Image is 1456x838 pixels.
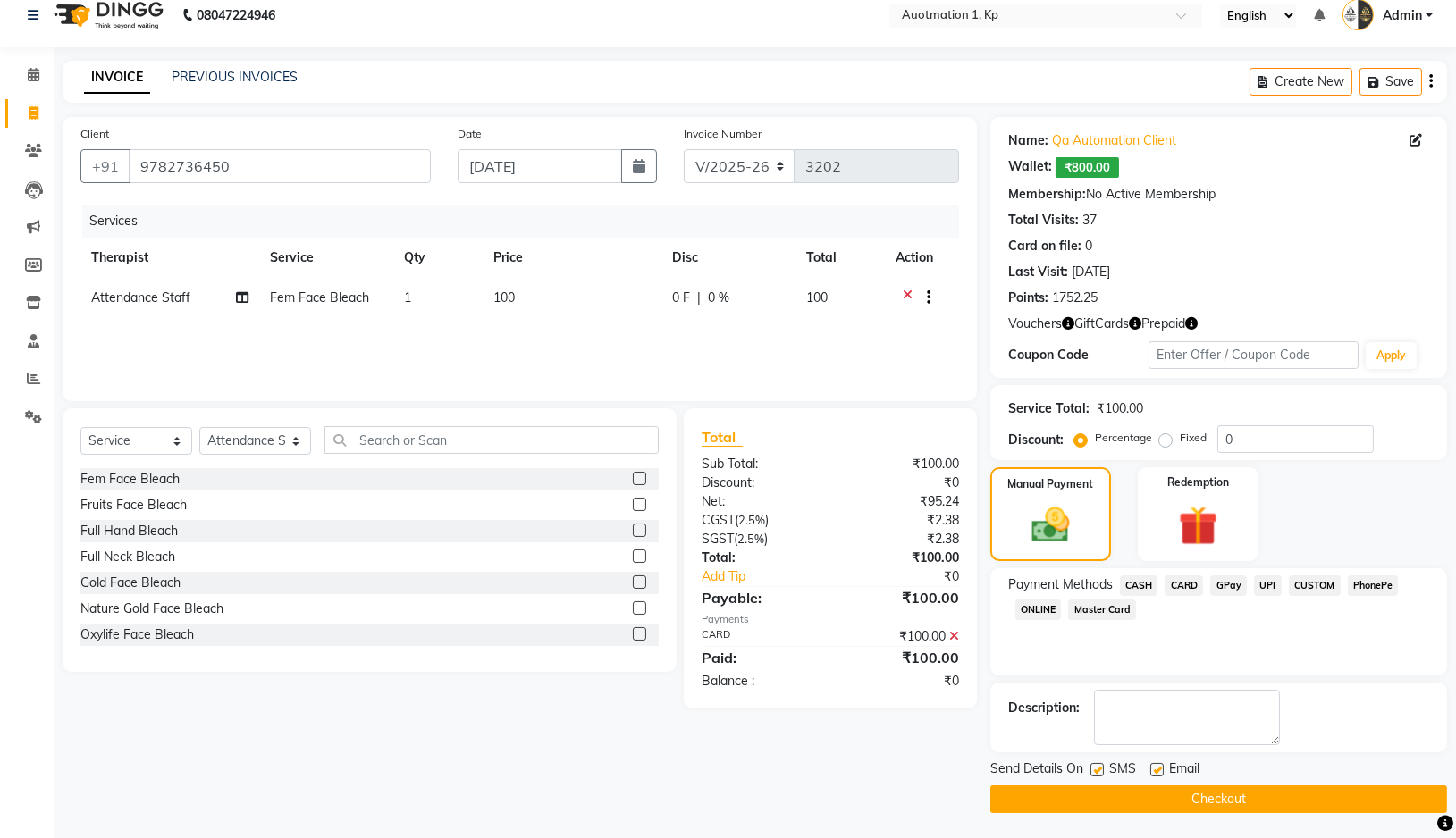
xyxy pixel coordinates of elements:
div: Card on file: [1008,237,1081,256]
div: Service Total: [1008,399,1090,418]
div: Coupon Code [1008,346,1149,365]
span: Payment Methods [1008,575,1113,594]
div: Total Visits: [1008,211,1079,230]
span: Master Card [1068,599,1136,620]
input: Search or Scan [324,426,659,454]
span: CUSTOM [1289,575,1341,596]
span: CARD [1165,575,1203,596]
span: GPay [1210,575,1247,596]
button: Apply [1366,342,1417,369]
th: Service [259,238,393,278]
div: Total: [688,549,830,567]
span: UPI [1254,575,1282,596]
div: ₹100.00 [830,455,972,473]
div: 0 [1085,237,1092,256]
div: ₹0 [830,672,972,691]
th: Qty [393,238,483,278]
div: Services [82,205,972,238]
div: Oxylife Face Bleach [80,625,194,644]
span: GiftCards [1074,314,1129,333]
span: 100 [493,289,515,306]
span: CGST [702,512,735,528]
span: ₹800.00 [1056,157,1119,178]
div: Discount: [688,473,830,492]
label: Redemption [1167,474,1229,490]
div: Fem Face Bleach [80,470,180,489]
div: Discount: [1008,431,1064,449]
div: Payments [702,612,959,627]
div: Points: [1008,289,1048,307]
a: Add Tip [688,567,854,586]
a: PREVIOUS INVOICES [172,69,298,85]
div: ₹2.38 [830,530,972,549]
span: 0 % [708,289,729,307]
span: ONLINE [1015,599,1062,620]
div: 1752.25 [1052,289,1098,307]
div: ( ) [688,530,830,549]
th: Price [483,238,661,278]
label: Fixed [1180,430,1207,446]
img: _cash.svg [1020,503,1081,547]
div: [DATE] [1072,263,1110,281]
label: Invoice Number [684,126,762,142]
span: SMS [1109,759,1136,782]
div: Wallet: [1008,157,1052,178]
input: Enter Offer / Coupon Code [1149,341,1359,369]
label: Percentage [1095,430,1152,446]
div: CARD [688,627,830,646]
div: ₹0 [830,473,972,492]
div: Name: [1008,131,1048,150]
span: Admin [1383,6,1422,25]
span: Prepaid [1141,314,1185,333]
img: _gift.svg [1166,501,1230,550]
div: ₹2.38 [830,511,972,530]
button: Checkout [990,785,1447,813]
a: INVOICE [84,62,150,94]
span: CASH [1120,575,1158,596]
div: ( ) [688,511,830,530]
div: Balance : [688,672,830,691]
span: Total [702,428,743,447]
span: 0 F [672,289,690,307]
button: Create New [1250,68,1352,96]
span: Email [1169,759,1199,782]
div: ₹100.00 [830,549,972,567]
div: Nature Gold Face Bleach [80,599,223,618]
input: Search by Name/Mobile/Email/Code [129,149,431,183]
span: Fem Face Bleach [270,289,369,306]
div: ₹0 [854,567,972,586]
button: Save [1359,68,1422,96]
div: ₹100.00 [830,587,972,608]
span: 2.5% [738,513,765,527]
span: Send Details On [990,759,1083,782]
div: ₹100.00 [830,627,972,646]
button: +91 [80,149,130,183]
div: ₹100.00 [1097,399,1143,418]
div: 37 [1082,211,1097,230]
span: 1 [404,289,411,306]
th: Disc [661,238,795,278]
label: Client [80,126,109,142]
span: | [697,289,701,307]
div: Full Neck Bleach [80,548,175,566]
span: 100 [806,289,828,306]
span: Vouchers [1008,314,1062,333]
div: Last Visit: [1008,263,1068,281]
span: Attendance Staff [91,289,190,306]
th: Action [885,238,959,278]
div: Description: [1008,699,1080,717]
span: 2.5% [737,532,764,546]
div: No Active Membership [1008,185,1429,204]
div: Full Hand Bleach [80,522,178,541]
div: ₹95.24 [830,492,972,511]
th: Total [795,238,885,278]
div: Payable: [688,587,830,608]
span: PhonePe [1348,575,1399,596]
div: Membership: [1008,185,1086,204]
a: Qa Automation Client [1052,131,1176,150]
div: Sub Total: [688,455,830,473]
span: SGST [702,531,734,547]
div: Fruits Face Bleach [80,496,187,515]
th: Therapist [80,238,259,278]
label: Manual Payment [1007,476,1093,492]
